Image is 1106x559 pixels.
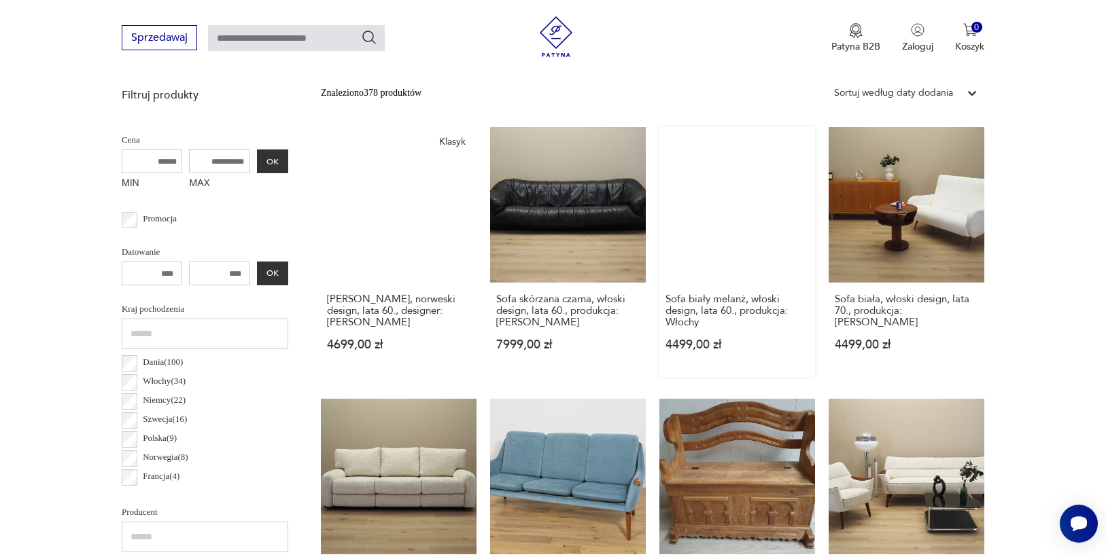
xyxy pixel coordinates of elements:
[143,393,186,408] p: Niemcy ( 22 )
[327,339,470,350] p: 4699,00 zł
[536,16,576,57] img: Patyna - sklep z meblami i dekoracjami vintage
[831,23,880,53] button: Patyna B2B
[122,88,288,103] p: Filtruj produkty
[122,25,197,50] button: Sprzedawaj
[122,132,288,147] p: Cena
[963,23,977,37] img: Ikona koszyka
[143,412,187,427] p: Szwecja ( 16 )
[122,173,183,195] label: MIN
[257,149,288,173] button: OK
[143,450,188,465] p: Norwegia ( 8 )
[666,293,809,328] h3: Sofa biały melanż, włoski design, lata 60., produkcja: Włochy
[955,23,984,53] button: 0Koszyk
[257,262,288,285] button: OK
[321,127,477,377] a: KlasykSofa mahoniowa, norweski design, lata 60., designer: Ingmar Relling[PERSON_NAME], norweski ...
[902,40,933,53] p: Zaloguj
[327,293,470,328] h3: [PERSON_NAME], norweski design, lata 60., designer: [PERSON_NAME]
[835,339,978,350] p: 4499,00 zł
[143,469,179,484] p: Francja ( 4 )
[1060,505,1098,543] iframe: Smartsupp widget button
[911,23,924,37] img: Ikonka użytkownika
[829,127,984,377] a: Sofa biała, włoski design, lata 70., produkcja: WłochySofa biała, włoski design, lata 70., produk...
[122,245,288,259] p: Datowanie
[496,293,640,328] h3: Sofa skórzana czarna, włoski design, lata 60., produkcja: [PERSON_NAME]
[831,23,880,53] a: Ikona medaluPatyna B2B
[321,86,421,101] div: Znaleziono 378 produktów
[361,29,377,46] button: Szukaj
[496,339,640,350] p: 7999,00 zł
[143,211,177,226] p: Promocja
[666,339,809,350] p: 4499,00 zł
[143,431,177,446] p: Polska ( 9 )
[122,505,288,520] p: Producent
[189,173,250,195] label: MAX
[902,23,933,53] button: Zaloguj
[659,127,815,377] a: Sofa biały melanż, włoski design, lata 60., produkcja: WłochySofa biały melanż, włoski design, la...
[143,488,192,503] p: Szwajcaria ( 4 )
[971,22,983,33] div: 0
[143,355,183,369] p: Dania ( 100 )
[122,34,197,43] a: Sprzedawaj
[143,374,186,389] p: Włochy ( 34 )
[122,302,288,317] p: Kraj pochodzenia
[955,40,984,53] p: Koszyk
[835,293,978,328] h3: Sofa biała, włoski design, lata 70., produkcja: [PERSON_NAME]
[849,23,863,38] img: Ikona medalu
[490,127,646,377] a: Sofa skórzana czarna, włoski design, lata 60., produkcja: WłochySofa skórzana czarna, włoski desi...
[831,40,880,53] p: Patyna B2B
[834,86,953,101] div: Sortuj według daty dodania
